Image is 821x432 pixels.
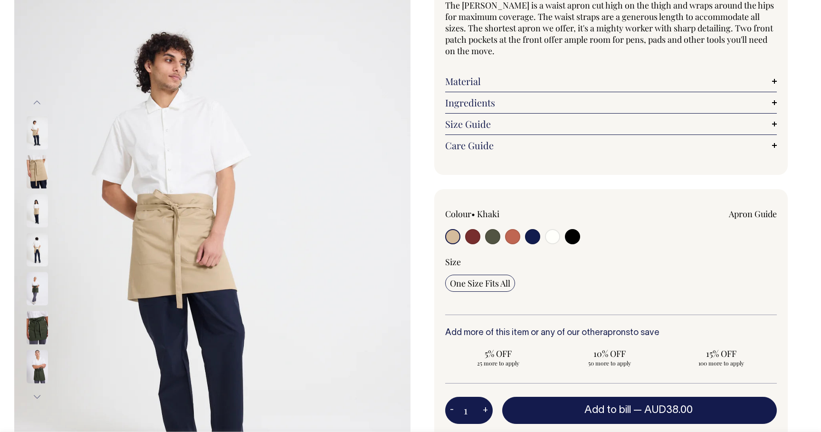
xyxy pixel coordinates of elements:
[445,140,777,151] a: Care Guide
[27,116,48,149] img: khaki
[30,386,44,407] button: Next
[729,208,777,220] a: Apron Guide
[450,348,546,359] span: 5% OFF
[445,345,551,370] input: 5% OFF 25 more to apply
[445,118,777,130] a: Size Guide
[27,272,48,305] img: olive
[673,348,769,359] span: 15% OFF
[478,401,493,420] button: +
[27,350,48,383] img: olive
[450,278,510,289] span: One Size Fits All
[673,359,769,367] span: 100 more to apply
[557,345,663,370] input: 10% OFF 50 more to apply
[450,359,546,367] span: 25 more to apply
[27,155,48,188] img: khaki
[445,401,458,420] button: -
[445,256,777,268] div: Size
[27,194,48,227] img: khaki
[30,92,44,114] button: Previous
[445,328,777,338] h6: Add more of this item or any of our other to save
[668,345,774,370] input: 15% OFF 100 more to apply
[445,208,578,220] div: Colour
[644,405,693,415] span: AUD38.00
[502,397,777,423] button: Add to bill —AUD38.00
[562,348,658,359] span: 10% OFF
[27,233,48,266] img: khaki
[445,275,515,292] input: One Size Fits All
[603,329,630,337] a: aprons
[27,311,48,344] img: olive
[562,359,658,367] span: 50 more to apply
[471,208,475,220] span: •
[477,208,499,220] label: Khaki
[584,405,631,415] span: Add to bill
[633,405,695,415] span: —
[445,97,777,108] a: Ingredients
[445,76,777,87] a: Material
